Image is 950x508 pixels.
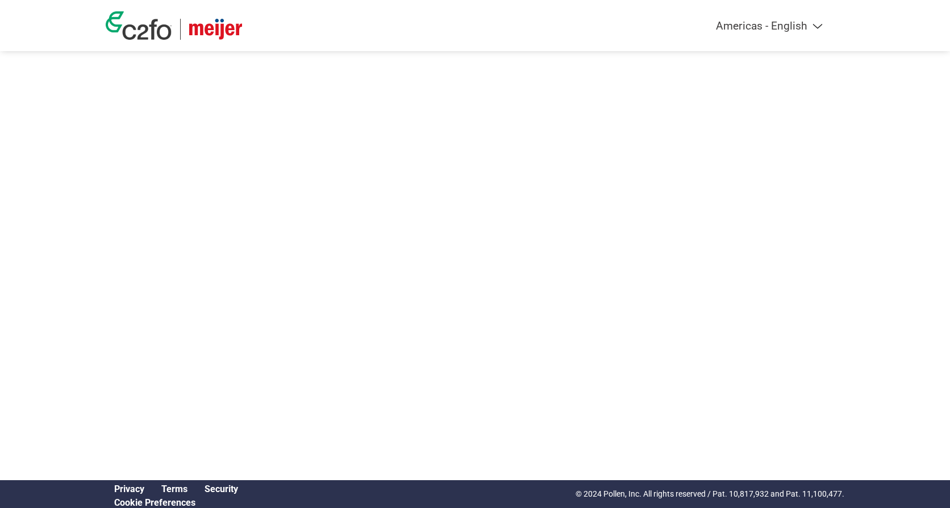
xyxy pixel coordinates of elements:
[205,484,238,494] a: Security
[161,484,188,494] a: Terms
[189,19,242,40] img: Meijer
[576,488,844,500] p: © 2024 Pollen, Inc. All rights reserved / Pat. 10,817,932 and Pat. 11,100,477.
[106,497,247,508] div: Open Cookie Preferences Modal
[106,11,172,40] img: c2fo logo
[114,484,144,494] a: Privacy
[114,497,195,508] a: Cookie Preferences, opens a dedicated popup modal window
